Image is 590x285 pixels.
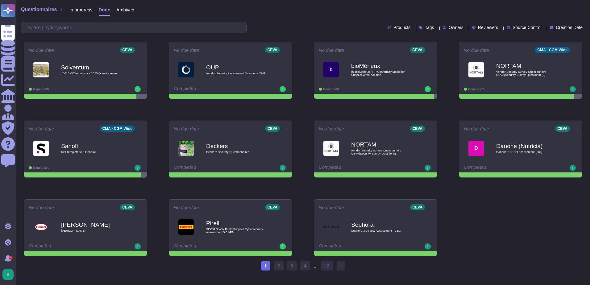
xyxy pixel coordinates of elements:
[464,126,489,131] span: No due date
[425,243,431,250] img: user
[174,205,199,210] span: No due date
[410,126,425,132] div: CEVA
[351,142,413,147] b: NORTAM
[351,63,413,69] b: bioMérieux
[261,261,271,271] span: 1
[274,261,284,271] a: 2
[280,243,286,250] img: user
[265,47,280,53] div: CEVA
[178,62,194,77] img: Logo
[9,256,13,260] div: 4
[425,25,434,30] span: Tags
[321,261,333,271] a: 13
[351,149,413,155] span: Vendor Security Survey Questionnaire CEVA(Security Survey Questions)
[314,261,318,271] div: ...
[174,126,199,131] span: No due date
[174,48,199,52] span: No due date
[135,165,141,171] img: user
[449,25,463,30] span: Owners
[410,204,425,210] div: CEVA
[496,63,558,69] b: NORTAM
[29,243,104,250] div: Completed
[61,229,123,232] span: [PERSON_NAME]
[178,219,194,235] img: Logo
[120,47,135,53] div: CEVA
[425,165,431,171] img: user
[323,62,339,77] div: b
[99,7,110,12] span: Done
[570,86,576,92] img: user
[33,62,49,77] img: Logo
[464,165,539,171] div: Completed
[340,263,342,268] span: ›
[323,88,339,91] span: Done: 38/39
[120,204,135,210] div: CEVA
[61,222,123,228] b: [PERSON_NAME]
[300,261,310,271] a: 4
[323,219,339,235] img: Logo
[33,141,49,156] img: Logo
[410,47,425,53] div: CEVA
[174,86,249,92] div: Completed
[61,151,123,154] span: RFI Template v00 General
[135,243,141,250] img: user
[61,72,123,75] span: 10615 CEVA Logistics 2025 Questionnaire
[496,143,558,149] b: Danone (Nutricia)
[206,228,268,233] span: SECXLS WW Pirelli Supplier Cybersecurity Assessment 3.0 VPN
[535,47,570,53] div: CMA - CGM Wide
[468,62,484,77] img: Logo
[393,25,410,30] span: Products
[206,72,268,75] span: Vendor Security Assessment Questions OUP
[100,126,135,132] div: CMA - CGM Wide
[21,7,57,12] span: Questionnaires
[319,165,394,171] div: Completed
[33,219,49,235] img: Logo
[464,48,489,52] span: No due date
[425,86,431,92] img: user
[33,166,49,170] span: Done: 21/22
[33,88,49,91] span: Done: 86/94
[61,143,123,149] b: Sanofi
[29,205,54,210] span: No due date
[69,7,92,12] span: In progress
[174,243,249,250] div: Completed
[265,204,280,210] div: CEVA
[1,268,18,281] button: user
[468,141,484,156] div: D
[61,64,123,70] b: Solventum
[206,143,268,149] b: Deckers
[513,25,541,30] span: Source Control
[468,88,484,91] span: Done: 70/75
[178,141,194,156] img: Logo
[206,151,268,154] span: Deckers Security Questionnaires
[319,205,344,210] span: No due date
[280,86,286,92] img: user
[556,25,583,30] span: Creation Date
[206,220,268,226] b: Pirelli
[351,222,413,228] b: Sephora
[319,48,344,52] span: No due date
[351,70,413,76] span: 01 bioMérieux RFP Conformity Matrix for Supplier WMS solution
[478,25,498,30] span: Reviewers
[570,165,576,171] img: user
[287,261,297,271] a: 3
[351,229,413,232] span: Sephora 3rd Party Assessment - CEVA
[496,70,558,76] span: Vendor Security Survey Questionnaire CEVA(Security Survey Questions) (2)
[135,86,141,92] img: user
[319,126,344,131] span: No due date
[323,141,339,156] img: Logo
[29,126,54,131] span: No due date
[2,269,14,280] img: user
[206,64,268,70] b: OUP
[319,243,394,250] div: Completed
[265,126,280,132] div: CEVA
[174,165,249,171] div: Completed
[280,165,286,171] img: user
[116,7,134,12] span: Archived
[496,151,558,154] span: Danone CSECO Assessment (Full)
[29,48,54,52] span: No due date
[555,126,570,132] div: CEVA
[24,22,246,33] input: Search by keywords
